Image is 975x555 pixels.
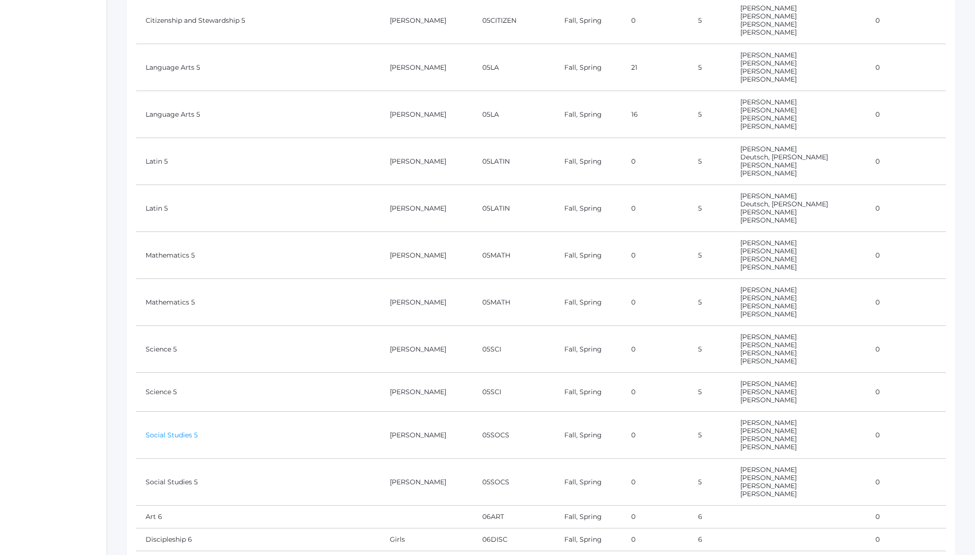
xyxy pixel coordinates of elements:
[631,478,635,486] a: 0
[740,216,797,224] a: [PERSON_NAME]
[146,251,195,259] a: Mathematics 5
[740,481,797,490] a: [PERSON_NAME]
[740,435,797,443] a: [PERSON_NAME]
[875,16,880,25] a: 0
[631,63,637,72] a: 21
[380,91,473,138] td: [PERSON_NAME]
[482,388,501,396] a: 05SCI
[740,106,797,114] a: [PERSON_NAME]
[740,418,797,427] a: [PERSON_NAME]
[146,431,198,439] a: Social Studies 5
[740,255,797,263] a: [PERSON_NAME]
[146,388,177,396] a: Science 5
[380,373,473,412] td: [PERSON_NAME]
[740,239,797,247] a: [PERSON_NAME]
[740,379,797,388] a: [PERSON_NAME]
[740,12,797,20] a: [PERSON_NAME]
[689,459,731,506] td: 5
[146,478,198,486] a: Social Studies 5
[740,59,797,67] a: [PERSON_NAME]
[875,298,880,306] a: 0
[689,44,731,91] td: 5
[740,473,797,482] a: [PERSON_NAME]
[740,28,797,37] a: [PERSON_NAME]
[689,232,731,279] td: 5
[482,298,510,306] a: 05MATH
[146,535,192,544] a: Discipleship 6
[740,247,797,255] a: [PERSON_NAME]
[555,91,622,138] td: Fall, Spring
[380,185,473,232] td: [PERSON_NAME]
[146,204,168,213] a: Latin 5
[875,512,880,521] a: 0
[631,388,635,396] a: 0
[689,326,731,373] td: 5
[631,204,635,213] a: 0
[875,345,880,353] a: 0
[482,345,501,353] a: 05SCI
[482,535,507,544] a: 06DISC
[740,208,797,216] a: [PERSON_NAME]
[631,512,635,521] a: 0
[146,345,177,353] a: Science 5
[146,512,162,521] a: Art 6
[740,490,797,498] a: [PERSON_NAME]
[555,44,622,91] td: Fall, Spring
[689,373,731,412] td: 5
[740,310,797,318] a: [PERSON_NAME]
[740,349,797,357] a: [PERSON_NAME]
[740,333,797,341] a: [PERSON_NAME]
[555,506,622,528] td: Fall, Spring
[146,298,195,306] a: Mathematics 5
[380,44,473,91] td: [PERSON_NAME]
[740,67,797,75] a: [PERSON_NAME]
[482,110,499,119] a: 05LA
[740,161,797,169] a: [PERSON_NAME]
[555,232,622,279] td: Fall, Spring
[875,63,880,72] a: 0
[740,341,797,349] a: [PERSON_NAME]
[482,63,499,72] a: 05LA
[740,114,797,122] a: [PERSON_NAME]
[740,200,828,208] a: Deutsch, [PERSON_NAME]
[740,302,797,310] a: [PERSON_NAME]
[875,388,880,396] a: 0
[555,373,622,412] td: Fall, Spring
[740,169,797,177] a: [PERSON_NAME]
[740,20,797,28] a: [PERSON_NAME]
[631,535,635,544] a: 0
[740,263,797,271] a: [PERSON_NAME]
[555,528,622,551] td: Fall, Spring
[875,535,880,544] a: 0
[482,251,510,259] a: 05MATH
[380,528,473,551] td: Girls
[380,326,473,373] td: [PERSON_NAME]
[875,204,880,213] a: 0
[740,51,797,59] a: [PERSON_NAME]
[689,412,731,459] td: 5
[875,251,880,259] a: 0
[482,157,510,166] a: 05LATIN
[740,286,797,294] a: [PERSON_NAME]
[631,157,635,166] a: 0
[631,431,635,439] a: 0
[631,298,635,306] a: 0
[740,396,797,404] a: [PERSON_NAME]
[146,63,200,72] a: Language Arts 5
[146,110,200,119] a: Language Arts 5
[555,185,622,232] td: Fall, Spring
[740,122,797,130] a: [PERSON_NAME]
[740,75,797,83] a: [PERSON_NAME]
[482,16,516,25] a: 05CITIZEN
[740,443,797,451] a: [PERSON_NAME]
[875,110,880,119] a: 0
[631,16,635,25] a: 0
[631,110,638,119] a: 16
[482,204,510,213] a: 05LATIN
[482,478,509,486] a: 05SOCS
[631,251,635,259] a: 0
[380,459,473,506] td: [PERSON_NAME]
[740,192,797,200] a: [PERSON_NAME]
[482,431,509,439] a: 05SOCS
[631,345,635,353] a: 0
